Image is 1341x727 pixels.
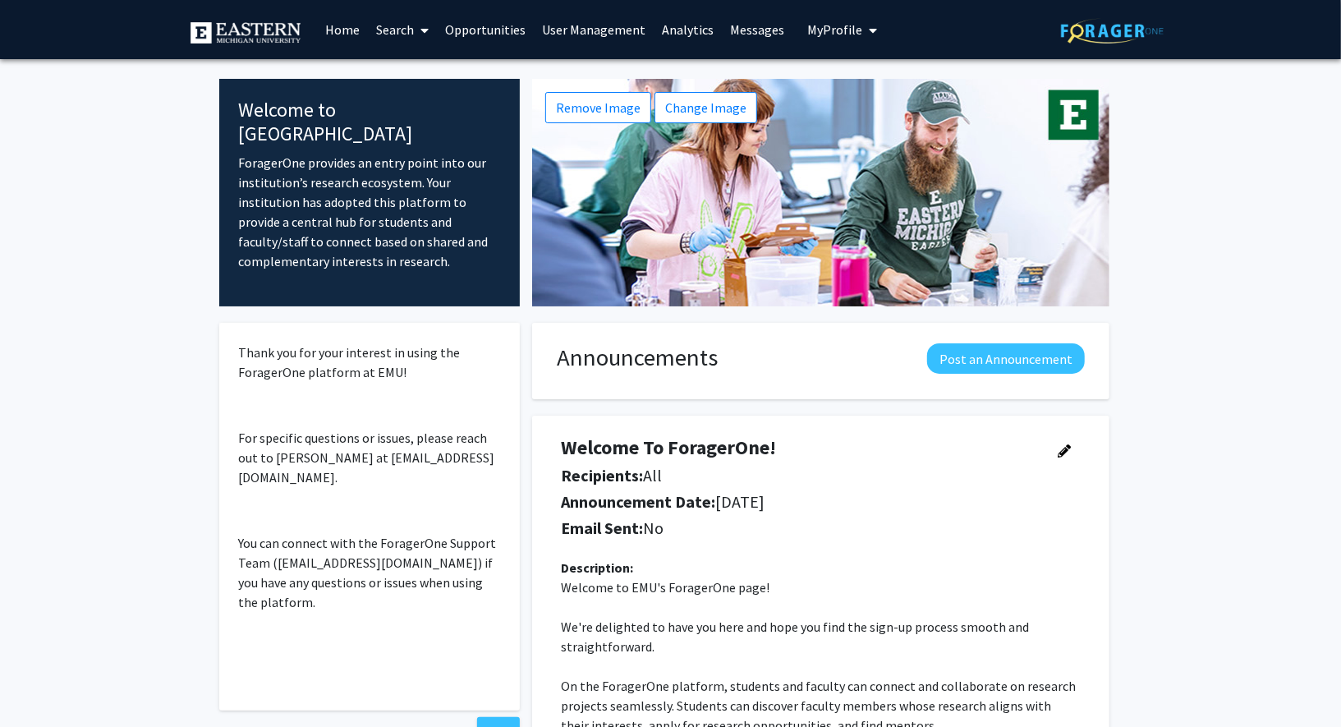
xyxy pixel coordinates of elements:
[561,558,1081,577] div: Description:
[561,518,1036,538] h5: No
[239,535,497,610] span: You can connect with the ForagerOne Support Team ([EMAIL_ADDRESS][DOMAIN_NAME]) if you have any q...
[191,22,301,44] img: Eastern Michigan University Logo
[561,518,643,538] b: Email Sent:
[561,466,1036,485] h5: All
[437,1,534,58] a: Opportunities
[654,92,757,123] button: Change Image
[557,343,718,372] h1: Announcements
[722,1,792,58] a: Messages
[561,492,1036,512] h5: [DATE]
[561,491,715,512] b: Announcement Date:
[534,1,654,58] a: User Management
[368,1,437,58] a: Search
[561,465,643,485] b: Recipients:
[317,1,368,58] a: Home
[561,619,1031,655] span: We're delighted to have you here and hope you find the sign-up process smooth and straightforward.
[561,436,1036,460] h4: Welcome To ForagerOne!
[654,1,722,58] a: Analytics
[1061,18,1164,44] img: ForagerOne Logo
[239,428,501,487] p: For specific questions or issues, please reach out to [PERSON_NAME] at [EMAIL_ADDRESS][DOMAIN_NAME].
[807,21,862,38] span: My Profile
[239,153,501,271] p: ForagerOne provides an entry point into our institution’s research ecosystem. Your institution ha...
[239,343,501,382] p: Thank you for your interest in using the ForagerOne platform at EMU!
[561,577,1081,597] p: Welcome to EMU's ForagerOne page!
[927,343,1085,374] button: Post an Announcement
[532,79,1109,306] img: Cover Image
[12,653,70,715] iframe: Chat
[545,92,651,123] button: Remove Image
[239,99,501,146] h4: Welcome to [GEOGRAPHIC_DATA]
